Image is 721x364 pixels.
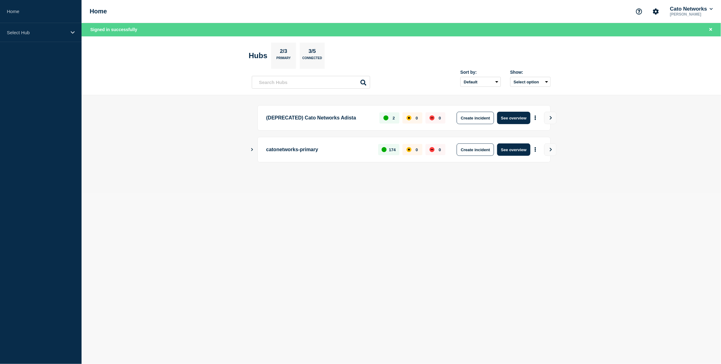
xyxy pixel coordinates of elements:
[497,112,530,124] button: See overview
[531,112,540,124] button: More actions
[251,147,254,152] button: Show Connected Hubs
[633,5,646,18] button: Support
[430,147,435,152] div: down
[510,77,551,87] button: Select option
[266,112,372,124] p: (DEPRECATED) Cato Networks Adista
[669,12,714,16] p: [PERSON_NAME]
[252,76,370,89] input: Search Hubs
[531,144,540,156] button: More actions
[544,112,557,124] button: View
[249,51,267,60] h2: Hubs
[389,147,396,152] p: 174
[669,6,714,12] button: Cato Networks
[439,147,441,152] p: 0
[302,56,322,63] p: Connected
[384,115,389,120] div: up
[393,116,395,120] p: 2
[90,8,107,15] h1: Home
[278,48,290,56] p: 2/3
[416,116,418,120] p: 0
[460,70,501,75] div: Sort by:
[430,115,435,120] div: down
[407,147,412,152] div: affected
[416,147,418,152] p: 0
[90,27,137,32] span: Signed in successfully
[382,147,387,152] div: up
[266,143,371,156] p: catonetworks-primary
[407,115,412,120] div: affected
[457,143,494,156] button: Create incident
[439,116,441,120] p: 0
[460,77,501,87] select: Sort by
[649,5,662,18] button: Account settings
[7,30,67,35] p: Select Hub
[497,143,530,156] button: See overview
[544,143,557,156] button: View
[707,26,715,33] button: Close banner
[306,48,318,56] p: 3/5
[276,56,291,63] p: Primary
[457,112,494,124] button: Create incident
[510,70,551,75] div: Show:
